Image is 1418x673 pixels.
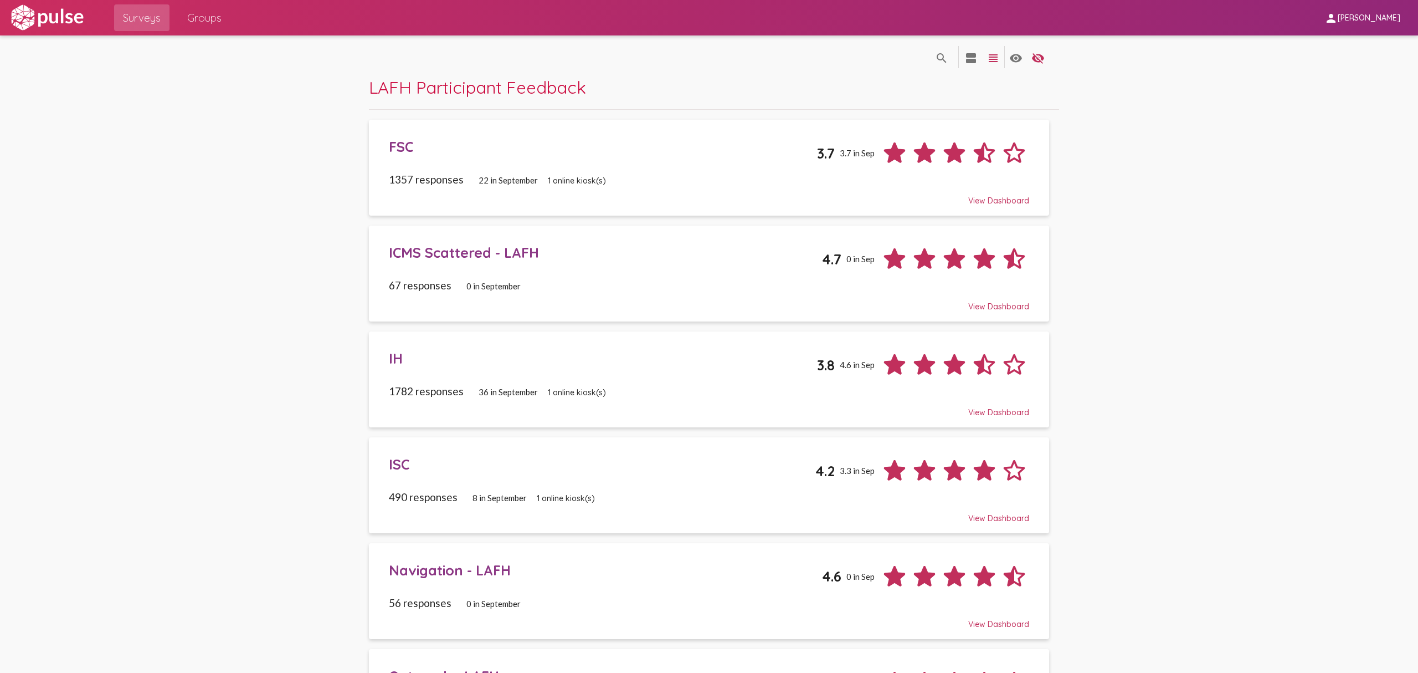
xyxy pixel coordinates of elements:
span: 0 in Sep [846,254,875,264]
mat-icon: language [1031,52,1045,65]
div: View Dashboard [389,186,1029,206]
div: View Dashboard [389,503,1029,523]
span: 1 online kiosk(s) [548,388,606,397]
button: language [1005,46,1027,68]
a: ICMS Scattered - LAFH4.70 in Sep67 responses0 in SeptemberView Dashboard [369,226,1049,322]
div: View Dashboard [389,609,1029,629]
div: View Dashboard [389,292,1029,312]
div: FSC [389,138,817,155]
span: 3.7 in Sep [840,148,875,158]
span: 4.7 [822,251,841,268]
span: 4.6 in Sep [840,360,875,370]
div: ISC [389,456,815,473]
span: Groups [187,8,222,28]
a: IH3.84.6 in Sep1782 responses36 in September1 online kiosk(s)View Dashboard [369,332,1049,427]
button: [PERSON_NAME] [1316,7,1409,28]
a: ISC4.23.3 in Sep490 responses8 in September1 online kiosk(s)View Dashboard [369,437,1049,533]
div: Navigation - LAFH [389,562,822,579]
a: Groups [178,4,230,31]
span: 1 online kiosk(s) [537,493,595,503]
span: [PERSON_NAME] [1338,13,1400,23]
div: View Dashboard [389,397,1029,417]
img: white-logo.svg [9,4,85,32]
span: 3.3 in Sep [840,466,875,476]
button: language [960,46,982,68]
button: language [931,46,953,68]
span: 4.6 [822,568,841,585]
mat-icon: language [935,52,948,65]
div: IH [389,350,817,367]
mat-icon: language [1009,52,1023,65]
span: 0 in September [466,599,521,609]
button: language [982,46,1004,68]
span: 1 online kiosk(s) [548,176,606,186]
span: 1357 responses [389,173,464,186]
span: Surveys [123,8,161,28]
mat-icon: person [1324,12,1338,25]
span: 490 responses [389,491,458,503]
span: 22 in September [479,175,538,185]
span: 8 in September [472,493,527,503]
span: 3.8 [817,356,835,374]
span: 0 in Sep [846,572,875,582]
span: 36 in September [479,387,538,397]
a: Surveys [114,4,169,31]
span: 4.2 [815,462,835,480]
a: Navigation - LAFH4.60 in Sep56 responses0 in SeptemberView Dashboard [369,543,1049,639]
span: 3.7 [817,145,835,162]
mat-icon: language [964,52,978,65]
span: 1782 responses [389,385,464,397]
button: language [1027,46,1049,68]
span: 67 responses [389,279,451,292]
a: FSC3.73.7 in Sep1357 responses22 in September1 online kiosk(s)View Dashboard [369,120,1049,216]
span: 56 responses [389,596,451,609]
span: 0 in September [466,281,521,291]
span: LAFH Participant Feedback [369,77,586,98]
div: ICMS Scattered - LAFH [389,244,822,261]
mat-icon: language [987,52,1000,65]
